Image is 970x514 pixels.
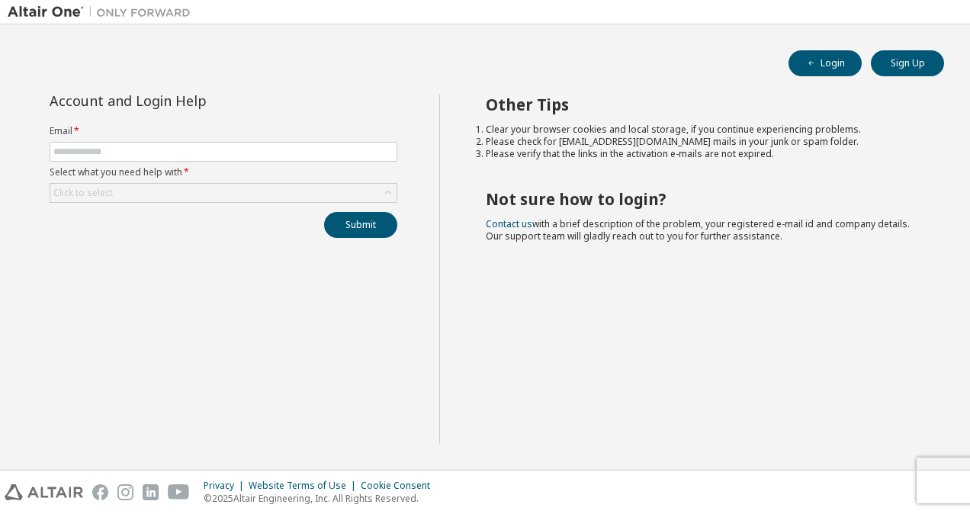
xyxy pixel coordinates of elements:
img: altair_logo.svg [5,484,83,500]
div: Account and Login Help [50,95,328,107]
h2: Other Tips [486,95,917,114]
img: linkedin.svg [143,484,159,500]
div: Click to select [50,184,397,202]
li: Clear your browser cookies and local storage, if you continue experiencing problems. [486,124,917,136]
p: © 2025 Altair Engineering, Inc. All Rights Reserved. [204,492,439,505]
button: Submit [324,212,397,238]
div: Website Terms of Use [249,480,361,492]
a: Contact us [486,217,532,230]
div: Privacy [204,480,249,492]
img: youtube.svg [168,484,190,500]
img: instagram.svg [117,484,133,500]
label: Email [50,125,397,137]
button: Login [789,50,862,76]
div: Cookie Consent [361,480,439,492]
div: Click to select [53,187,113,199]
span: with a brief description of the problem, your registered e-mail id and company details. Our suppo... [486,217,910,243]
li: Please verify that the links in the activation e-mails are not expired. [486,148,917,160]
img: Altair One [8,5,198,20]
h2: Not sure how to login? [486,189,917,209]
li: Please check for [EMAIL_ADDRESS][DOMAIN_NAME] mails in your junk or spam folder. [486,136,917,148]
img: facebook.svg [92,484,108,500]
button: Sign Up [871,50,944,76]
label: Select what you need help with [50,166,397,178]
